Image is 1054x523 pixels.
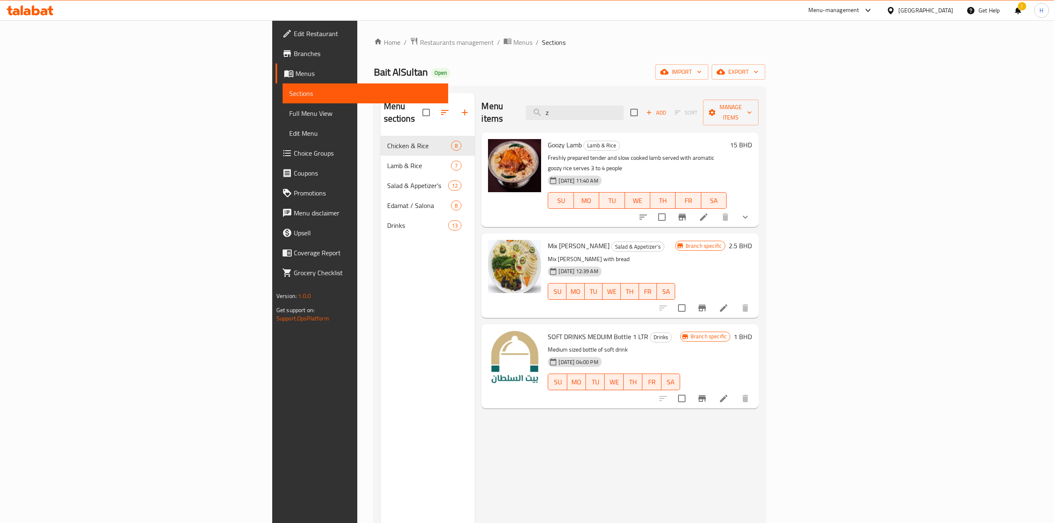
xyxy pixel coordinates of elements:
img: Mix Mazza [488,240,541,293]
span: WE [608,376,620,388]
span: Sections [289,88,442,98]
button: Add [643,106,669,119]
a: Edit menu item [719,303,729,313]
span: Branch specific [687,332,730,340]
button: SA [701,192,727,209]
a: Edit Menu [283,123,448,143]
button: Manage items [703,100,759,125]
span: [DATE] 04:00 PM [555,358,601,366]
p: Mix [PERSON_NAME] with bread [548,254,675,264]
button: export [712,64,765,80]
a: Menu disclaimer [276,203,448,223]
span: Select to update [673,390,690,407]
a: Edit menu item [699,212,709,222]
nav: Menu sections [381,132,475,239]
span: TU [603,195,621,207]
span: import [662,67,702,77]
button: TU [585,283,603,300]
button: delete [735,298,755,318]
span: Menus [513,37,532,47]
h6: 15 BHD [730,139,752,151]
div: items [448,220,461,230]
a: Sections [283,83,448,103]
span: Edit Restaurant [294,29,442,39]
div: Lamb & Rice7 [381,156,475,176]
span: [DATE] 11:40 AM [555,177,601,185]
div: [GEOGRAPHIC_DATA] [898,6,953,15]
div: items [451,200,461,210]
button: WE [625,192,650,209]
span: WE [606,286,617,298]
button: delete [715,207,735,227]
span: Edit Menu [289,128,442,138]
span: Menus [295,68,442,78]
button: sort-choices [633,207,653,227]
span: Select section first [669,106,703,119]
span: Lamb & Rice [387,161,451,171]
button: import [655,64,708,80]
button: SA [657,283,675,300]
span: H [1039,6,1043,15]
h6: 1 BHD [734,331,752,342]
span: TH [624,286,636,298]
a: Full Menu View [283,103,448,123]
button: MO [574,192,599,209]
span: Manage items [710,102,752,123]
span: Branch specific [682,242,725,250]
a: Coverage Report [276,243,448,263]
a: Edit menu item [719,393,729,403]
span: SA [660,286,672,298]
button: WE [603,283,621,300]
button: Branch-specific-item [672,207,692,227]
div: Drinks13 [381,215,475,235]
button: MO [567,374,586,390]
button: show more [735,207,755,227]
span: SA [705,195,723,207]
span: Select to update [673,299,690,317]
span: MO [571,376,583,388]
span: 8 [451,142,461,150]
span: FR [646,376,658,388]
li: / [536,37,539,47]
a: Grocery Checklist [276,263,448,283]
div: Chicken & Rice8 [381,136,475,156]
span: 8 [451,202,461,210]
img: Goozy Lamb [488,139,541,192]
span: Menu disclaimer [294,208,442,218]
span: Branches [294,49,442,59]
div: Menu-management [808,5,859,15]
a: Branches [276,44,448,64]
span: SU [551,195,570,207]
span: SU [551,286,563,298]
span: 7 [451,162,461,170]
div: items [451,161,461,171]
span: SU [551,376,564,388]
span: Drinks [650,332,671,342]
button: SA [661,374,680,390]
button: FR [676,192,701,209]
button: FR [639,283,657,300]
button: MO [566,283,585,300]
a: Promotions [276,183,448,203]
li: / [497,37,500,47]
div: Drinks [650,332,672,342]
span: Add [645,108,667,117]
span: Drinks [387,220,449,230]
span: Upsell [294,228,442,238]
div: Edamat / Salona8 [381,196,475,215]
span: MO [577,195,596,207]
button: TH [621,283,639,300]
span: [DATE] 12:39 AM [555,267,601,275]
button: WE [605,374,623,390]
a: Support.OpsPlatform [276,313,329,324]
button: SU [548,374,567,390]
button: TU [599,192,625,209]
p: Medium sized bottle of soft drink [548,345,680,355]
div: Salad & Appetizer's [611,242,664,252]
span: TH [627,376,639,388]
div: items [451,141,461,151]
span: Salad & Appetizer's [387,181,449,191]
span: TU [589,376,601,388]
svg: Show Choices [740,212,750,222]
span: Chicken & Rice [387,141,451,151]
